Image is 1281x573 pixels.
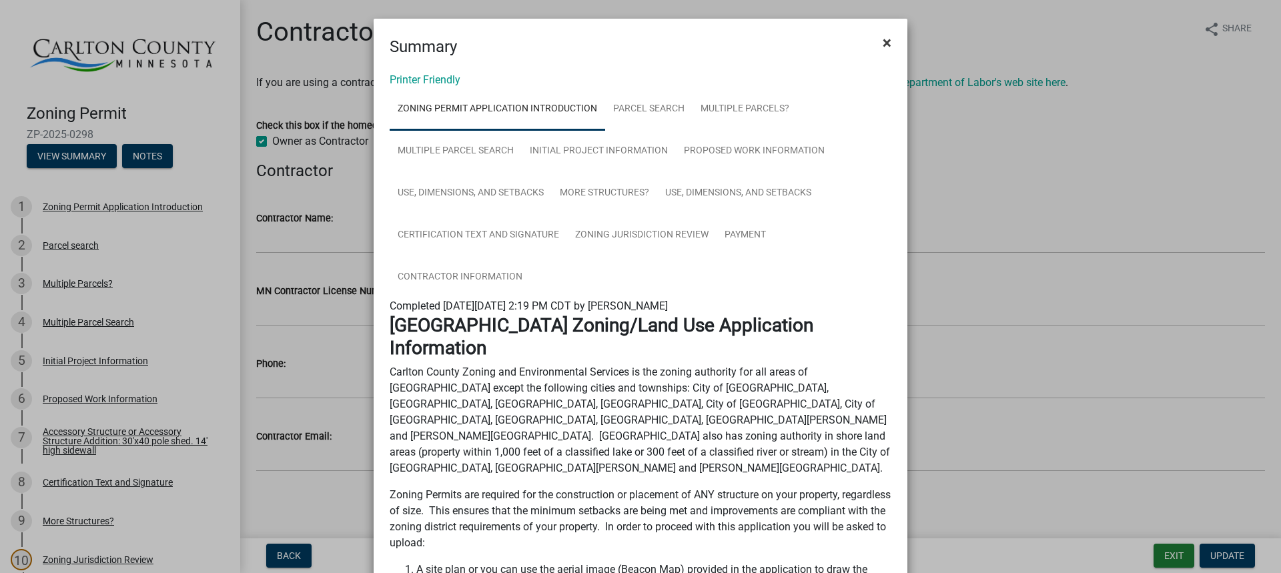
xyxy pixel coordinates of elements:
[390,214,567,257] a: Certification Text and Signature
[676,130,833,173] a: Proposed Work Information
[390,172,552,215] a: Use, Dimensions, and Setbacks
[390,487,891,551] p: Zoning Permits are required for the construction or placement of ANY structure on your property, ...
[390,314,813,359] strong: [GEOGRAPHIC_DATA] Zoning/Land Use Application Information
[657,172,819,215] a: Use, Dimensions, and Setbacks
[605,88,693,131] a: Parcel search
[390,73,460,86] a: Printer Friendly
[567,214,717,257] a: Zoning Jurisdiction Review
[390,364,891,476] p: Carlton County Zoning and Environmental Services is the zoning authority for all areas of [GEOGRA...
[872,24,902,61] button: Close
[883,33,891,52] span: ×
[390,88,605,131] a: Zoning Permit Application Introduction
[522,130,676,173] a: Initial Project Information
[390,256,530,299] a: Contractor Information
[390,130,522,173] a: Multiple Parcel Search
[717,214,774,257] a: Payment
[390,300,668,312] span: Completed [DATE][DATE] 2:19 PM CDT by [PERSON_NAME]
[390,35,457,59] h4: Summary
[693,88,797,131] a: Multiple Parcels?
[552,172,657,215] a: More Structures?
